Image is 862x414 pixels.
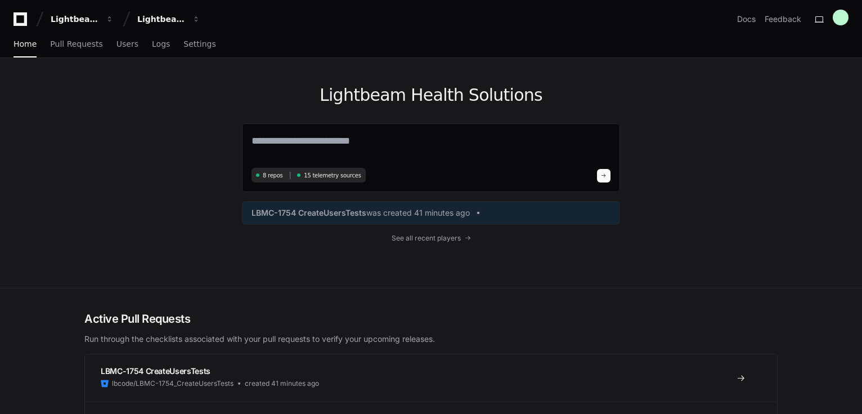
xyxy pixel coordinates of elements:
[242,234,620,243] a: See all recent players
[112,379,234,388] span: lbcode/LBMC-1754_CreateUsersTests
[765,14,801,25] button: Feedback
[14,32,37,57] a: Home
[85,354,777,402] a: LBMC-1754 CreateUsersTestslbcode/LBMC-1754_CreateUsersTestscreated 41 minutes ago
[366,207,470,219] span: was created 41 minutes ago
[46,9,118,29] button: Lightbeam Health
[50,32,102,57] a: Pull Requests
[51,14,99,25] div: Lightbeam Health
[84,311,778,327] h2: Active Pull Requests
[183,32,215,57] a: Settings
[101,366,210,376] span: LBMC-1754 CreateUsersTests
[242,85,620,105] h1: Lightbeam Health Solutions
[133,9,205,29] button: Lightbeam Health Solutions
[252,207,366,219] span: LBMC-1754 CreateUsersTests
[245,379,319,388] span: created 41 minutes ago
[183,41,215,47] span: Settings
[84,333,778,345] p: Run through the checklists associated with your pull requests to verify your upcoming releases.
[263,171,283,180] span: 8 repos
[50,41,102,47] span: Pull Requests
[152,32,170,57] a: Logs
[116,41,138,47] span: Users
[252,207,610,219] a: LBMC-1754 CreateUsersTestswas created 41 minutes ago
[152,41,170,47] span: Logs
[137,14,186,25] div: Lightbeam Health Solutions
[14,41,37,47] span: Home
[116,32,138,57] a: Users
[392,234,461,243] span: See all recent players
[304,171,361,180] span: 15 telemetry sources
[737,14,756,25] a: Docs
